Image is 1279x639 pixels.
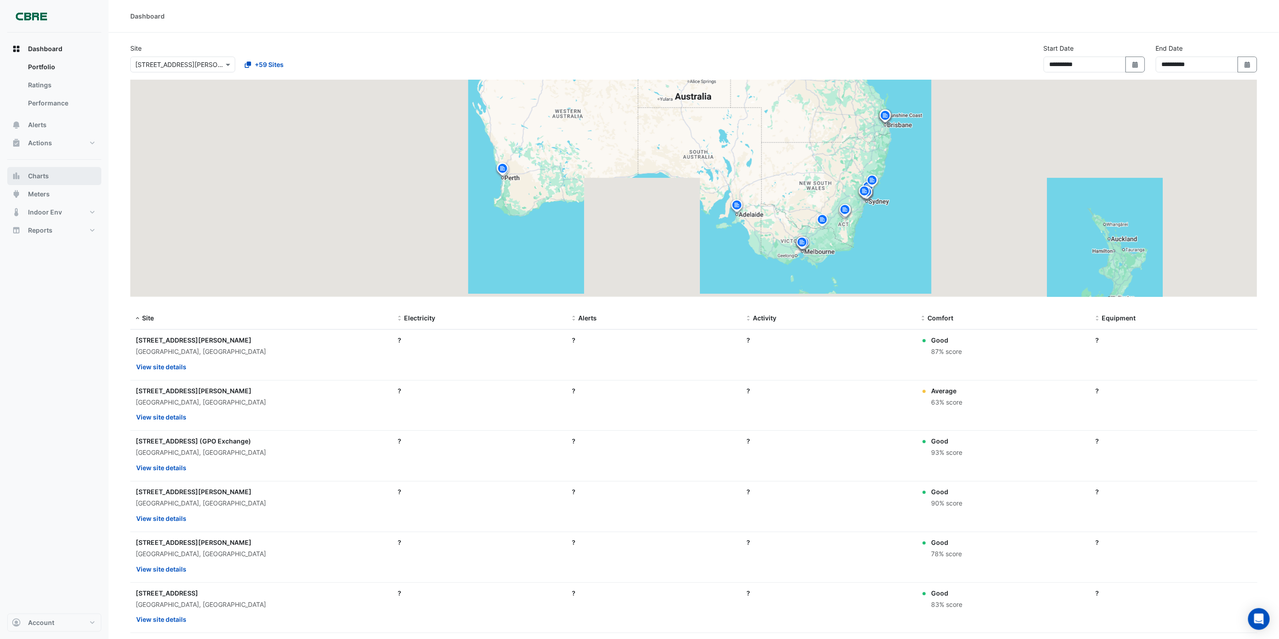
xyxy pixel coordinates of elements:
[730,199,744,215] img: site-pin.svg
[136,611,187,627] button: View site details
[136,510,187,526] button: View site details
[136,561,187,577] button: View site details
[795,236,809,252] img: site-pin.svg
[136,436,387,446] div: [STREET_ADDRESS] (GPO Exchange)
[12,172,21,181] app-icon: Charts
[1102,314,1136,322] span: Equipment
[136,359,187,375] button: View site details
[12,120,21,129] app-icon: Alerts
[746,487,910,496] div: ?
[1044,43,1074,53] label: Start Date
[838,204,853,219] img: site-pin.svg
[136,409,187,425] button: View site details
[1156,43,1183,53] label: End Date
[1248,608,1270,630] div: Open Intercom Messenger
[7,185,101,203] button: Meters
[28,618,54,627] span: Account
[28,190,50,199] span: Meters
[255,60,284,69] span: +59 Sites
[12,44,21,53] app-icon: Dashboard
[136,487,387,496] div: [STREET_ADDRESS][PERSON_NAME]
[878,109,893,124] img: site-pin.svg
[931,498,962,509] div: 90% score
[495,162,510,178] img: site-pin.svg
[572,588,736,598] div: ?
[404,314,435,322] span: Electricity
[1096,538,1260,547] div: ?
[746,386,910,396] div: ?
[879,109,893,124] img: site-pin.svg
[746,588,910,598] div: ?
[21,58,101,76] a: Portfolio
[815,213,830,229] img: site-pin.svg
[28,138,52,148] span: Actions
[931,397,962,408] div: 63% score
[136,347,387,357] div: [GEOGRAPHIC_DATA], [GEOGRAPHIC_DATA]
[398,335,561,345] div: ?
[858,185,873,201] img: site-pin.svg
[136,588,387,598] div: [STREET_ADDRESS]
[860,186,874,201] img: site-pin.svg
[931,347,962,357] div: 87% score
[136,460,187,476] button: View site details
[1096,386,1260,396] div: ?
[28,120,47,129] span: Alerts
[21,76,101,94] a: Ratings
[7,203,101,221] button: Indoor Env
[753,314,776,322] span: Activity
[1096,588,1260,598] div: ?
[11,7,52,25] img: Company Logo
[931,588,962,598] div: Good
[931,386,962,396] div: Average
[838,203,852,219] img: site-pin.svg
[838,203,853,219] img: site-pin.svg
[572,386,736,396] div: ?
[495,162,509,177] img: site-pin.svg
[398,538,561,547] div: ?
[1244,61,1252,68] fa-icon: Select Date
[857,185,872,200] img: site-pin.svg
[931,448,962,458] div: 93% score
[398,588,561,598] div: ?
[579,314,597,322] span: Alerts
[136,397,387,408] div: [GEOGRAPHIC_DATA], [GEOGRAPHIC_DATA]
[797,236,811,252] img: site-pin.svg
[21,94,101,112] a: Performance
[136,448,387,458] div: [GEOGRAPHIC_DATA], [GEOGRAPHIC_DATA]
[746,335,910,345] div: ?
[136,335,387,345] div: [STREET_ADDRESS][PERSON_NAME]
[28,208,62,217] span: Indoor Env
[136,538,387,547] div: [STREET_ADDRESS][PERSON_NAME]
[931,436,962,446] div: Good
[861,180,875,196] img: site-pin.svg
[136,386,387,396] div: [STREET_ADDRESS][PERSON_NAME]
[7,221,101,239] button: Reports
[136,498,387,509] div: [GEOGRAPHIC_DATA], [GEOGRAPHIC_DATA]
[130,11,165,21] div: Dashboard
[136,549,387,559] div: [GEOGRAPHIC_DATA], [GEOGRAPHIC_DATA]
[865,174,880,190] img: site-pin.svg
[136,600,387,610] div: [GEOGRAPHIC_DATA], [GEOGRAPHIC_DATA]
[7,167,101,185] button: Charts
[865,174,880,190] img: site-pin.svg
[931,600,962,610] div: 83% score
[572,436,736,446] div: ?
[130,43,142,53] label: Site
[239,57,290,72] button: +59 Sites
[398,487,561,496] div: ?
[1096,335,1260,345] div: ?
[28,44,62,53] span: Dashboard
[1096,436,1260,446] div: ?
[496,163,511,179] img: site-pin.svg
[398,436,561,446] div: ?
[1132,61,1140,68] fa-icon: Select Date
[142,314,154,322] span: Site
[837,205,852,221] img: site-pin.svg
[931,549,962,559] div: 78% score
[7,614,101,632] button: Account
[878,109,893,125] img: site-pin.svg
[931,335,962,345] div: Good
[7,116,101,134] button: Alerts
[12,208,21,217] app-icon: Indoor Env
[746,436,910,446] div: ?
